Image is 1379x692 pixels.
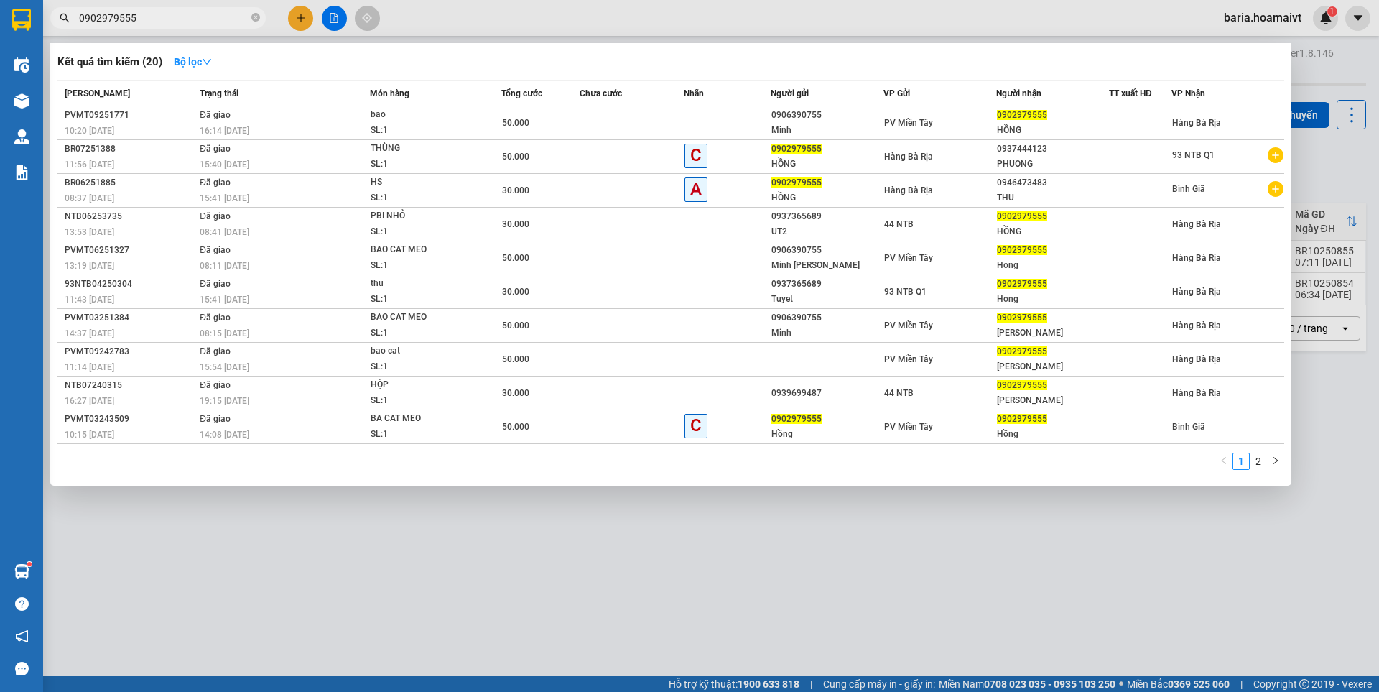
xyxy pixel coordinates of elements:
span: Món hàng [370,88,409,98]
span: left [1220,456,1228,465]
button: Bộ lọcdown [162,50,223,73]
span: [PERSON_NAME] [65,88,130,98]
span: 0902979555 [997,380,1047,390]
img: logo-vxr [12,9,31,31]
span: message [15,662,29,675]
div: BR07251388 [65,142,195,157]
span: C [684,144,707,167]
div: NTB06253735 [65,209,195,224]
div: PHUONG [997,157,1108,172]
div: SL: 1 [371,123,478,139]
span: 93 NTB Q1 [1172,150,1215,160]
span: Người nhận [996,88,1041,98]
div: Hồng [771,427,883,442]
div: SL: 1 [371,427,478,443]
img: warehouse-icon [14,564,29,579]
h3: Kết quả tìm kiếm ( 20 ) [57,55,162,70]
span: 08:15 [DATE] [200,328,249,338]
span: 15:41 [DATE] [200,295,249,305]
div: 0939699487 [771,386,883,401]
div: Minh [PERSON_NAME] [771,258,883,273]
span: Nhãn [684,88,704,98]
div: SL: 1 [371,292,478,308]
div: 0937365689 [771,209,883,224]
span: 15:41 [DATE] [200,193,249,203]
span: 50.000 [502,118,529,128]
div: [PERSON_NAME] [997,359,1108,374]
a: 1 [1233,453,1249,469]
span: VP Gửi [883,88,910,98]
span: 0902979555 [997,313,1047,323]
div: Minh [771,123,883,138]
span: 0902979555 [771,144,822,154]
div: SL: 1 [371,326,478,341]
div: HỒNG [771,157,883,172]
span: Hàng Bà Rịa [884,152,933,162]
div: PVMT03251384 [65,310,195,326]
span: 08:11 [DATE] [200,261,249,271]
li: Next Page [1267,453,1284,470]
span: Đã giao [200,144,231,154]
span: Tổng cước [501,88,542,98]
div: BA CAT MEO [371,411,478,427]
img: warehouse-icon [14,57,29,73]
div: PBI NHỎ [371,208,478,224]
span: 30.000 [502,185,529,195]
span: 0902979555 [771,177,822,188]
div: 0937365689 [771,277,883,292]
div: 0906390755 [771,243,883,258]
span: Đã giao [200,110,231,120]
div: HS [371,175,478,190]
span: 13:53 [DATE] [65,227,114,237]
span: 50.000 [502,152,529,162]
span: question-circle [15,597,29,611]
div: BR06251885 [65,175,195,190]
span: Bình Giã [1172,422,1205,432]
a: 2 [1250,453,1266,469]
div: Hồng [997,427,1108,442]
span: plus-circle [1268,147,1283,163]
span: 13:19 [DATE] [65,261,114,271]
div: SL: 1 [371,190,478,206]
span: 44 NTB [884,219,914,229]
span: 0902979555 [997,346,1047,356]
div: Hong [997,292,1108,307]
div: [PERSON_NAME] [997,326,1108,341]
li: 2 [1250,453,1267,470]
div: 0906390755 [771,108,883,123]
span: Hàng Bà Rịa [1172,219,1221,229]
span: 0902979555 [997,414,1047,424]
div: 0906390755 [771,310,883,326]
span: 19:15 [DATE] [200,396,249,406]
img: warehouse-icon [14,93,29,109]
span: Hàng Bà Rịa [1172,388,1221,398]
div: Hong [997,258,1108,273]
span: 50.000 [502,253,529,263]
div: SL: 1 [371,393,478,409]
div: PVMT09242783 [65,344,195,359]
div: 93NTB04250304 [65,277,195,292]
span: 50.000 [502,422,529,432]
span: Hàng Bà Rịa [1172,118,1221,128]
li: Previous Page [1215,453,1232,470]
span: 14:37 [DATE] [65,328,114,338]
div: bao cat [371,343,478,359]
div: bao [371,107,478,123]
div: [PERSON_NAME] [997,393,1108,408]
span: PV Miền Tây [884,320,933,331]
span: 10:15 [DATE] [65,430,114,440]
span: 08:37 [DATE] [65,193,114,203]
span: Đã giao [200,414,231,424]
span: 30.000 [502,219,529,229]
input: Tìm tên, số ĐT hoặc mã đơn [79,10,249,26]
sup: 1 [27,562,32,566]
div: 0946473483 [997,175,1108,190]
span: 14:08 [DATE] [200,430,249,440]
div: SL: 1 [371,224,478,240]
span: 0902979555 [997,211,1047,221]
span: 15:40 [DATE] [200,160,249,170]
span: VP Nhận [1171,88,1205,98]
div: UT2 [771,224,883,239]
div: PVMT09251771 [65,108,195,123]
span: A [684,177,707,201]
